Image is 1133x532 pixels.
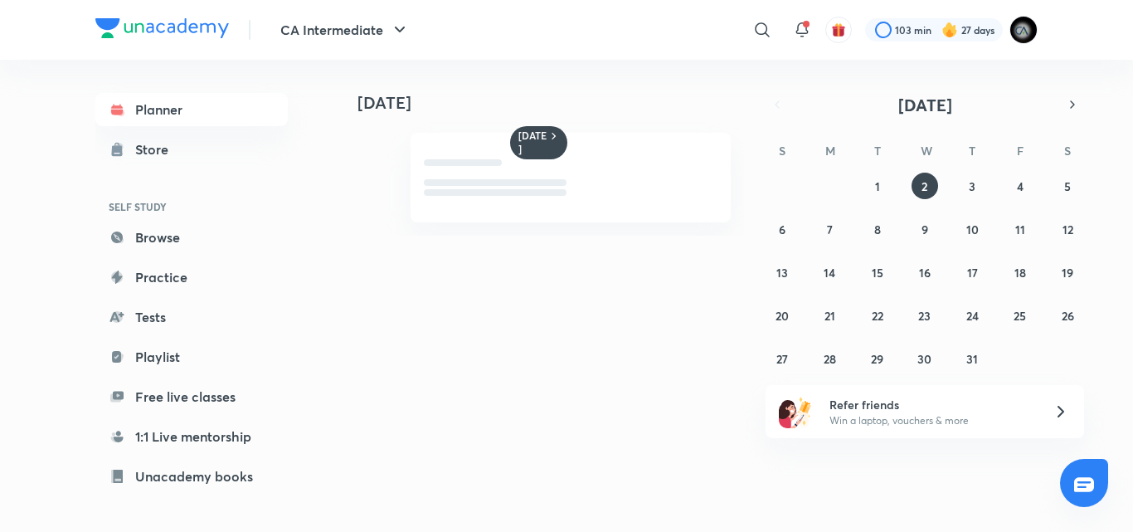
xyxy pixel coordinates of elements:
abbr: July 2, 2025 [921,178,927,194]
button: July 16, 2025 [912,259,938,286]
button: July 19, 2025 [1054,259,1081,286]
button: July 18, 2025 [1007,259,1033,286]
a: Store [95,133,288,166]
button: July 5, 2025 [1054,173,1081,199]
abbr: July 12, 2025 [1062,222,1073,237]
abbr: July 4, 2025 [1017,178,1024,194]
abbr: Monday [825,143,835,159]
button: July 1, 2025 [864,173,891,199]
abbr: July 30, 2025 [917,351,931,367]
abbr: Tuesday [874,143,881,159]
abbr: July 24, 2025 [966,308,979,324]
button: July 9, 2025 [912,216,938,242]
abbr: Wednesday [921,143,932,159]
button: July 22, 2025 [864,302,891,329]
abbr: July 20, 2025 [776,308,789,324]
a: Browse [95,221,288,254]
button: July 15, 2025 [864,259,891,286]
img: avatar [831,22,846,37]
a: Unacademy books [95,460,288,493]
abbr: July 7, 2025 [827,222,833,237]
h6: Refer friends [829,396,1033,413]
abbr: Friday [1017,143,1024,159]
button: July 25, 2025 [1007,302,1033,329]
a: Company Logo [95,18,229,42]
button: July 7, 2025 [816,216,843,242]
button: July 27, 2025 [769,345,795,372]
button: [DATE] [789,93,1061,116]
abbr: July 19, 2025 [1062,265,1073,281]
abbr: July 26, 2025 [1062,308,1074,324]
a: Tests [95,300,288,334]
abbr: July 16, 2025 [919,265,931,281]
img: poojita Agrawal [1009,16,1038,44]
a: Practice [95,261,288,294]
button: July 11, 2025 [1007,216,1033,242]
button: July 30, 2025 [912,345,938,372]
abbr: July 11, 2025 [1015,222,1025,237]
button: July 12, 2025 [1054,216,1081,242]
button: July 28, 2025 [816,345,843,372]
abbr: July 27, 2025 [776,351,788,367]
abbr: Thursday [969,143,975,159]
h6: [DATE] [518,129,547,156]
button: July 31, 2025 [959,345,985,372]
button: CA Intermediate [270,13,420,46]
abbr: July 14, 2025 [824,265,835,281]
button: July 21, 2025 [816,302,843,329]
abbr: July 8, 2025 [874,222,881,237]
abbr: July 18, 2025 [1014,265,1026,281]
abbr: July 25, 2025 [1014,308,1026,324]
abbr: July 17, 2025 [967,265,978,281]
button: July 8, 2025 [864,216,891,242]
abbr: July 6, 2025 [779,222,785,237]
h6: SELF STUDY [95,193,288,221]
button: July 17, 2025 [959,259,985,286]
button: July 3, 2025 [959,173,985,199]
p: Win a laptop, vouchers & more [829,413,1033,428]
a: Free live classes [95,380,288,413]
button: July 24, 2025 [959,302,985,329]
button: July 2, 2025 [912,173,938,199]
button: July 20, 2025 [769,302,795,329]
abbr: Sunday [779,143,785,159]
abbr: July 22, 2025 [872,308,883,324]
a: Playlist [95,340,288,373]
abbr: July 3, 2025 [969,178,975,194]
abbr: July 1, 2025 [875,178,880,194]
img: Company Logo [95,18,229,38]
div: Store [135,139,178,159]
button: July 23, 2025 [912,302,938,329]
button: avatar [825,17,852,43]
button: July 26, 2025 [1054,302,1081,329]
abbr: July 13, 2025 [776,265,788,281]
img: referral [779,395,812,428]
a: 1:1 Live mentorship [95,420,288,453]
a: Planner [95,93,288,126]
abbr: July 31, 2025 [966,351,978,367]
abbr: July 9, 2025 [921,222,928,237]
abbr: July 21, 2025 [824,308,835,324]
abbr: July 10, 2025 [966,222,979,237]
button: July 29, 2025 [864,345,891,372]
button: July 10, 2025 [959,216,985,242]
h4: [DATE] [357,93,747,113]
abbr: July 15, 2025 [872,265,883,281]
abbr: July 5, 2025 [1064,178,1071,194]
button: July 14, 2025 [816,259,843,286]
button: July 4, 2025 [1007,173,1033,199]
img: streak [941,22,958,38]
button: July 6, 2025 [769,216,795,242]
abbr: Saturday [1064,143,1071,159]
abbr: July 28, 2025 [824,351,836,367]
button: July 13, 2025 [769,259,795,286]
abbr: July 23, 2025 [918,308,931,324]
span: [DATE] [898,94,952,116]
abbr: July 29, 2025 [871,351,883,367]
